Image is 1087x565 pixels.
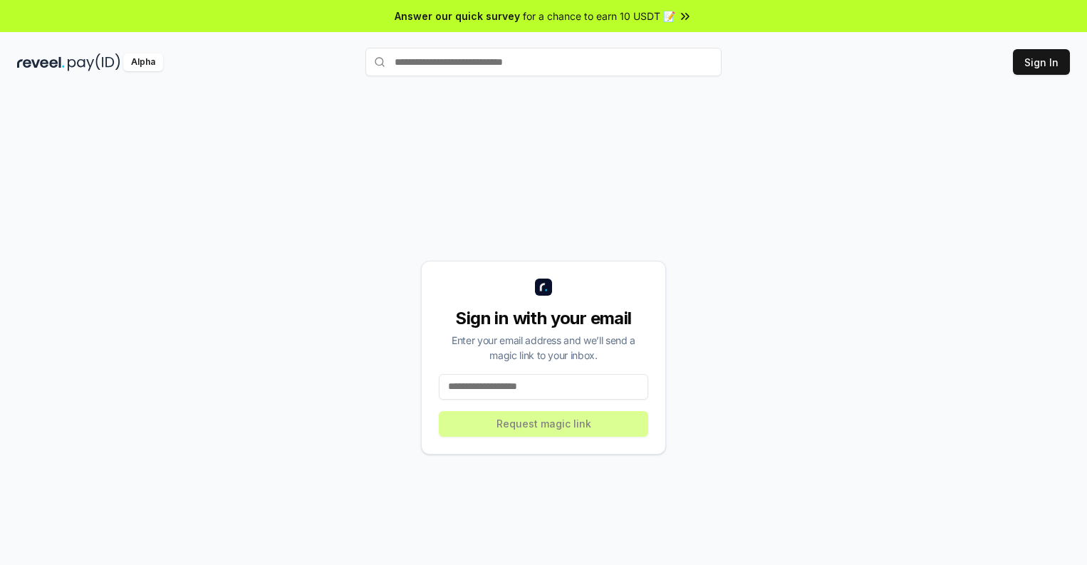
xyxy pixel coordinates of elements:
[439,307,648,330] div: Sign in with your email
[523,9,675,24] span: for a chance to earn 10 USDT 📝
[535,279,552,296] img: logo_small
[17,53,65,71] img: reveel_dark
[68,53,120,71] img: pay_id
[1013,49,1070,75] button: Sign In
[439,333,648,363] div: Enter your email address and we’ll send a magic link to your inbox.
[395,9,520,24] span: Answer our quick survey
[123,53,163,71] div: Alpha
